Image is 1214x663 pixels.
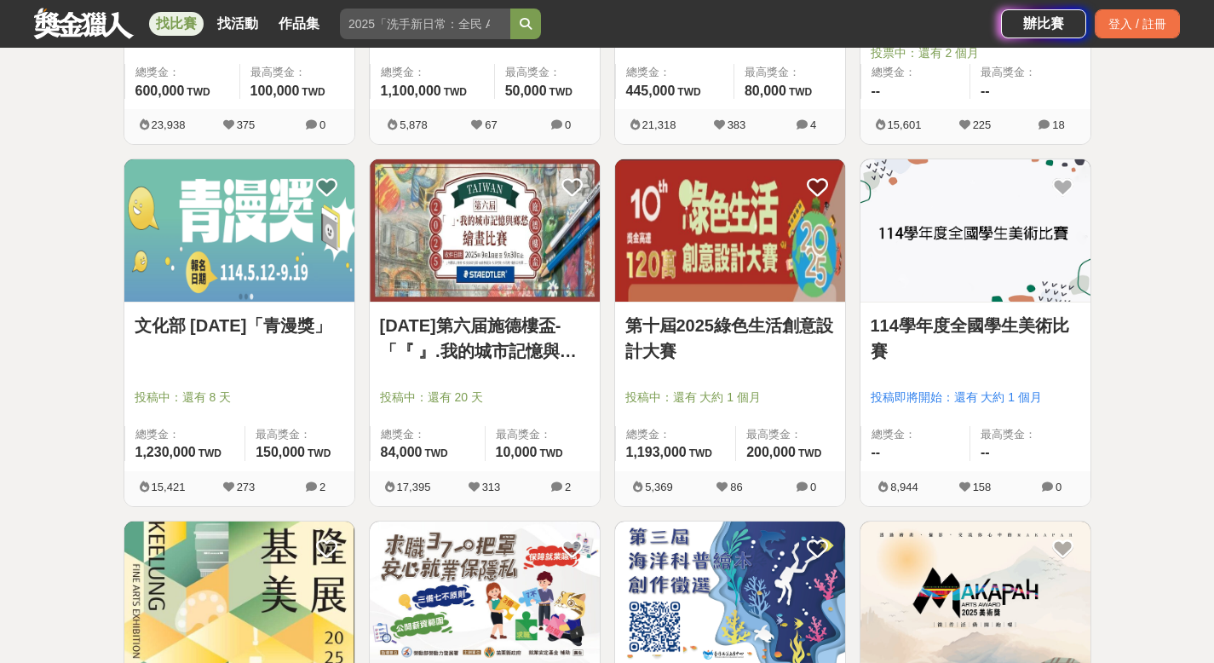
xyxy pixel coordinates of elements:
[973,481,992,493] span: 158
[272,12,326,36] a: 作品集
[135,313,344,338] a: 文化部 [DATE]「青漫獎」
[482,481,501,493] span: 313
[1056,481,1062,493] span: 0
[505,84,547,98] span: 50,000
[981,445,990,459] span: --
[1095,9,1180,38] div: 登入 / 註冊
[872,64,960,81] span: 總獎金：
[319,481,325,493] span: 2
[872,84,881,98] span: --
[210,12,265,36] a: 找活動
[381,84,441,98] span: 1,100,000
[677,86,700,98] span: TWD
[381,426,475,443] span: 總獎金：
[746,426,834,443] span: 最高獎金：
[872,445,881,459] span: --
[810,118,816,131] span: 4
[1001,9,1086,38] a: 辦比賽
[187,86,210,98] span: TWD
[256,445,305,459] span: 150,000
[256,426,343,443] span: 最高獎金：
[496,426,590,443] span: 最高獎金：
[871,44,1080,62] span: 投票中：還有 2 個月
[981,64,1080,81] span: 最高獎金：
[152,481,186,493] span: 15,421
[250,64,344,81] span: 最高獎金：
[625,389,835,406] span: 投稿中：還有 大約 1 個月
[626,84,676,98] span: 445,000
[642,118,676,131] span: 21,318
[135,445,196,459] span: 1,230,000
[789,86,812,98] span: TWD
[424,447,447,459] span: TWD
[444,86,467,98] span: TWD
[380,313,590,364] a: [DATE]第六届施德樓盃-「『 』.我的城市記憶與鄉愁」繪畫比賽
[400,118,428,131] span: 5,878
[237,118,256,131] span: 375
[626,445,687,459] span: 1,193,000
[745,84,786,98] span: 80,000
[198,447,222,459] span: TWD
[872,426,960,443] span: 總獎金：
[302,86,325,98] span: TWD
[380,389,590,406] span: 投稿中：還有 20 天
[626,426,726,443] span: 總獎金：
[728,118,746,131] span: 383
[871,389,1080,406] span: 投稿即將開始：還有 大約 1 個月
[135,64,229,81] span: 總獎金：
[485,118,497,131] span: 67
[539,447,562,459] span: TWD
[124,159,354,302] img: Cover Image
[625,313,835,364] a: 第十屆2025綠色生活創意設計大賽
[135,84,185,98] span: 600,000
[149,12,204,36] a: 找比賽
[549,86,572,98] span: TWD
[871,313,1080,364] a: 114學年度全國學生美術比賽
[645,481,673,493] span: 5,369
[810,481,816,493] span: 0
[860,159,1090,302] img: Cover Image
[615,159,845,302] img: Cover Image
[689,447,712,459] span: TWD
[626,64,723,81] span: 總獎金：
[340,9,510,39] input: 2025「洗手新日常：全民 ALL IN」洗手歌全台徵選
[890,481,918,493] span: 8,944
[381,64,484,81] span: 總獎金：
[308,447,331,459] span: TWD
[152,118,186,131] span: 23,938
[888,118,922,131] span: 15,601
[973,118,992,131] span: 225
[1052,118,1064,131] span: 18
[397,481,431,493] span: 17,395
[981,426,1080,443] span: 最高獎金：
[798,447,821,459] span: TWD
[505,64,590,81] span: 最高獎金：
[730,481,742,493] span: 86
[981,84,990,98] span: --
[746,445,796,459] span: 200,000
[565,481,571,493] span: 2
[237,481,256,493] span: 273
[565,118,571,131] span: 0
[319,118,325,131] span: 0
[135,426,235,443] span: 總獎金：
[370,159,600,302] img: Cover Image
[745,64,835,81] span: 最高獎金：
[250,84,300,98] span: 100,000
[381,445,423,459] span: 84,000
[496,445,538,459] span: 10,000
[135,389,344,406] span: 投稿中：還有 8 天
